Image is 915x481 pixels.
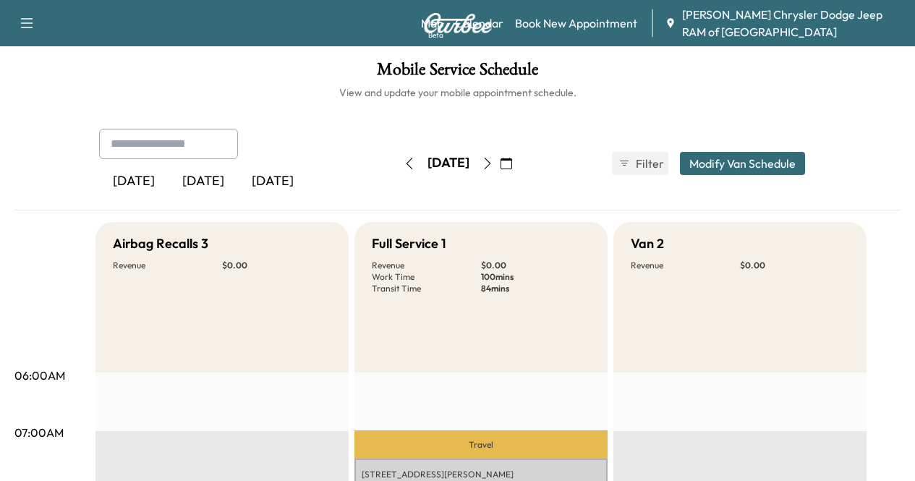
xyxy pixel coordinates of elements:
[740,260,849,271] p: $ 0.00
[680,152,805,175] button: Modify Van Schedule
[372,234,446,254] h5: Full Service 1
[372,271,481,283] p: Work Time
[14,367,65,384] p: 06:00AM
[515,14,637,32] a: Book New Appointment
[113,260,222,271] p: Revenue
[238,165,307,198] div: [DATE]
[169,165,238,198] div: [DATE]
[14,85,901,100] h6: View and update your mobile appointment schedule.
[354,430,608,459] p: Travel
[372,260,481,271] p: Revenue
[428,30,443,41] div: Beta
[636,155,662,172] span: Filter
[481,283,590,294] p: 84 mins
[612,152,668,175] button: Filter
[631,234,664,254] h5: Van 2
[99,165,169,198] div: [DATE]
[14,61,901,85] h1: Mobile Service Schedule
[222,260,331,271] p: $ 0.00
[481,271,590,283] p: 100 mins
[481,260,590,271] p: $ 0.00
[113,234,208,254] h5: Airbag Recalls 3
[427,154,469,172] div: [DATE]
[372,283,481,294] p: Transit Time
[682,6,903,41] span: [PERSON_NAME] Chrysler Dodge Jeep RAM of [GEOGRAPHIC_DATA]
[421,14,443,32] a: MapBeta
[455,14,503,32] a: Calendar
[14,424,64,441] p: 07:00AM
[631,260,740,271] p: Revenue
[362,469,600,480] p: [STREET_ADDRESS][PERSON_NAME]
